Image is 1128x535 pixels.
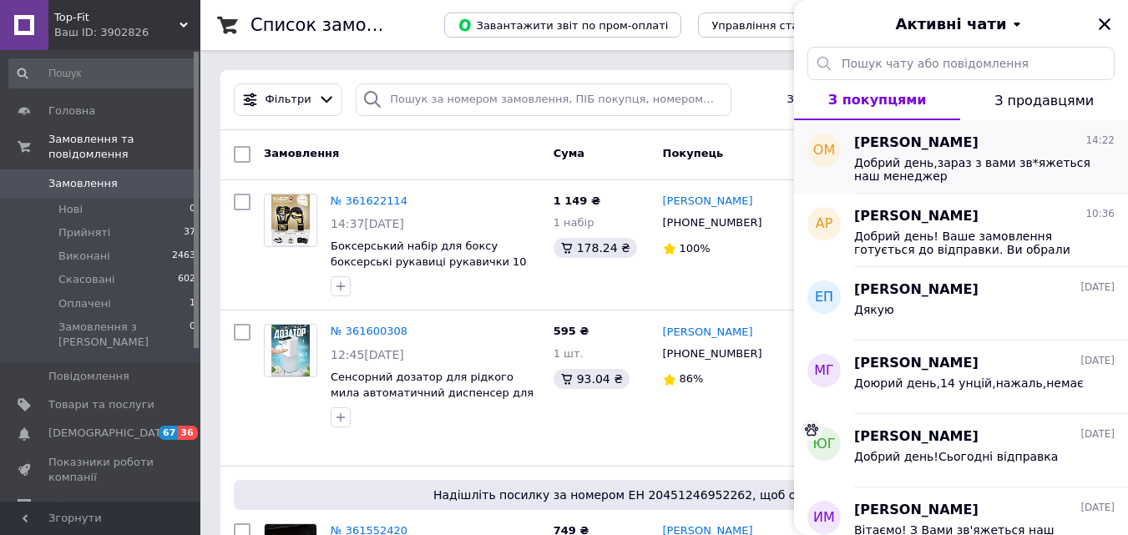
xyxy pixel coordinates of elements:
[159,426,178,440] span: 67
[58,320,190,350] span: Замовлення з [PERSON_NAME]
[48,498,92,513] span: Відгуки
[48,132,200,162] span: Замовлення та повідомлення
[794,267,1128,341] button: еП[PERSON_NAME][DATE]Дякую
[264,194,317,247] a: Фото товару
[794,80,960,120] button: З покупцями
[331,325,407,337] a: № 361600308
[794,194,1128,267] button: АР[PERSON_NAME]10:36Добрий день! Ваше замовлення готується до відправки. Ви обрали спосіб оплати ...
[680,242,711,255] span: 100%
[48,103,95,119] span: Головна
[1080,280,1115,295] span: [DATE]
[854,280,979,300] span: [PERSON_NAME]
[660,212,766,234] div: [PHONE_NUMBER]
[854,354,979,373] span: [PERSON_NAME]
[1085,207,1115,221] span: 10:36
[680,372,704,385] span: 86%
[1080,427,1115,442] span: [DATE]
[58,249,110,264] span: Виконані
[554,238,637,258] div: 178.24 ₴
[58,272,115,287] span: Скасовані
[271,194,311,246] img: Фото товару
[331,371,534,414] a: Сенсорний дозатор для рідкого мила автоматичний диспенсер для піни мильниця
[250,15,420,35] h1: Список замовлень
[554,216,594,229] span: 1 набір
[854,376,1084,390] span: Доюрий день,14 унцій,нажаль,немає
[58,202,83,217] span: Нові
[172,249,195,264] span: 2463
[794,120,1128,194] button: ОМ[PERSON_NAME]14:22Добрий день,зараз з вами зв*яжеться наш менеджер
[190,320,195,350] span: 0
[190,296,195,311] span: 1
[48,176,118,191] span: Замовлення
[48,397,154,412] span: Товари та послуги
[240,487,1088,503] span: Надішліть посилку за номером ЕН 20451246952262, щоб отримати оплату
[58,296,111,311] span: Оплачені
[854,230,1091,256] span: Добрий день! Ваше замовлення готується до відправки. Ви обрали спосіб оплати - оплата при отриман...
[841,13,1081,35] button: Активні чати
[816,215,833,234] span: АР
[812,435,835,454] span: ЮГ
[854,134,979,153] span: [PERSON_NAME]
[663,147,724,159] span: Покупець
[54,25,200,40] div: Ваш ID: 3902826
[794,414,1128,487] button: ЮГ[PERSON_NAME][DATE]Добрий день!Сьогодні відправка
[1095,14,1115,34] button: Закрити
[48,426,172,441] span: [DEMOGRAPHIC_DATA]
[895,13,1006,35] span: Активні чати
[184,225,195,240] span: 37
[663,194,753,209] a: [PERSON_NAME]
[331,348,404,361] span: 12:45[DATE]
[807,47,1115,80] input: Пошук чату або повідомлення
[444,13,681,38] button: Завантажити звіт по пром-оплаті
[458,18,668,33] span: Завантажити звіт по пром-оплаті
[554,369,630,389] div: 93.04 ₴
[178,272,195,287] span: 602
[266,92,311,108] span: Фільтри
[711,19,839,32] span: Управління статусами
[854,303,894,316] span: Дякую
[554,325,589,337] span: 595 ₴
[854,207,979,226] span: [PERSON_NAME]
[813,508,835,527] span: ИМ
[854,427,979,447] span: [PERSON_NAME]
[554,347,584,360] span: 1 шт.
[960,80,1128,120] button: З продавцями
[1080,501,1115,515] span: [DATE]
[8,58,197,88] input: Пошук
[48,455,154,485] span: Показники роботи компанії
[331,194,407,207] a: № 361622114
[794,341,1128,414] button: МГ[PERSON_NAME][DATE]Доюрий день,14 унцій,нажаль,немає
[271,325,311,376] img: Фото товару
[854,501,979,520] span: [PERSON_NAME]
[331,217,404,230] span: 14:37[DATE]
[814,361,834,381] span: МГ
[190,202,195,217] span: 0
[854,156,1091,183] span: Добрий день,зараз з вами зв*яжеться наш менеджер
[854,450,1058,463] span: Добрий день!Сьогодні відправка
[663,325,753,341] a: [PERSON_NAME]
[54,10,180,25] span: Top-Fit
[264,147,339,159] span: Замовлення
[1080,354,1115,368] span: [DATE]
[813,141,835,160] span: ОМ
[48,369,129,384] span: Повідомлення
[264,324,317,377] a: Фото товару
[787,92,900,108] span: Збережені фільтри:
[1085,134,1115,148] span: 14:22
[554,147,584,159] span: Cума
[660,343,766,365] div: [PHONE_NUMBER]
[828,92,927,108] span: З покупцями
[698,13,852,38] button: Управління статусами
[356,83,731,116] input: Пошук за номером замовлення, ПІБ покупця, номером телефону, Email, номером накладної
[815,288,833,307] span: еП
[331,240,527,314] a: Боксерський набір для боксу боксерські рукавиці рукавички 10 унцій капа бинти екіпірування Venum ...
[58,225,110,240] span: Прийняті
[554,194,600,207] span: 1 149 ₴
[178,426,197,440] span: 36
[994,93,1094,109] span: З продавцями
